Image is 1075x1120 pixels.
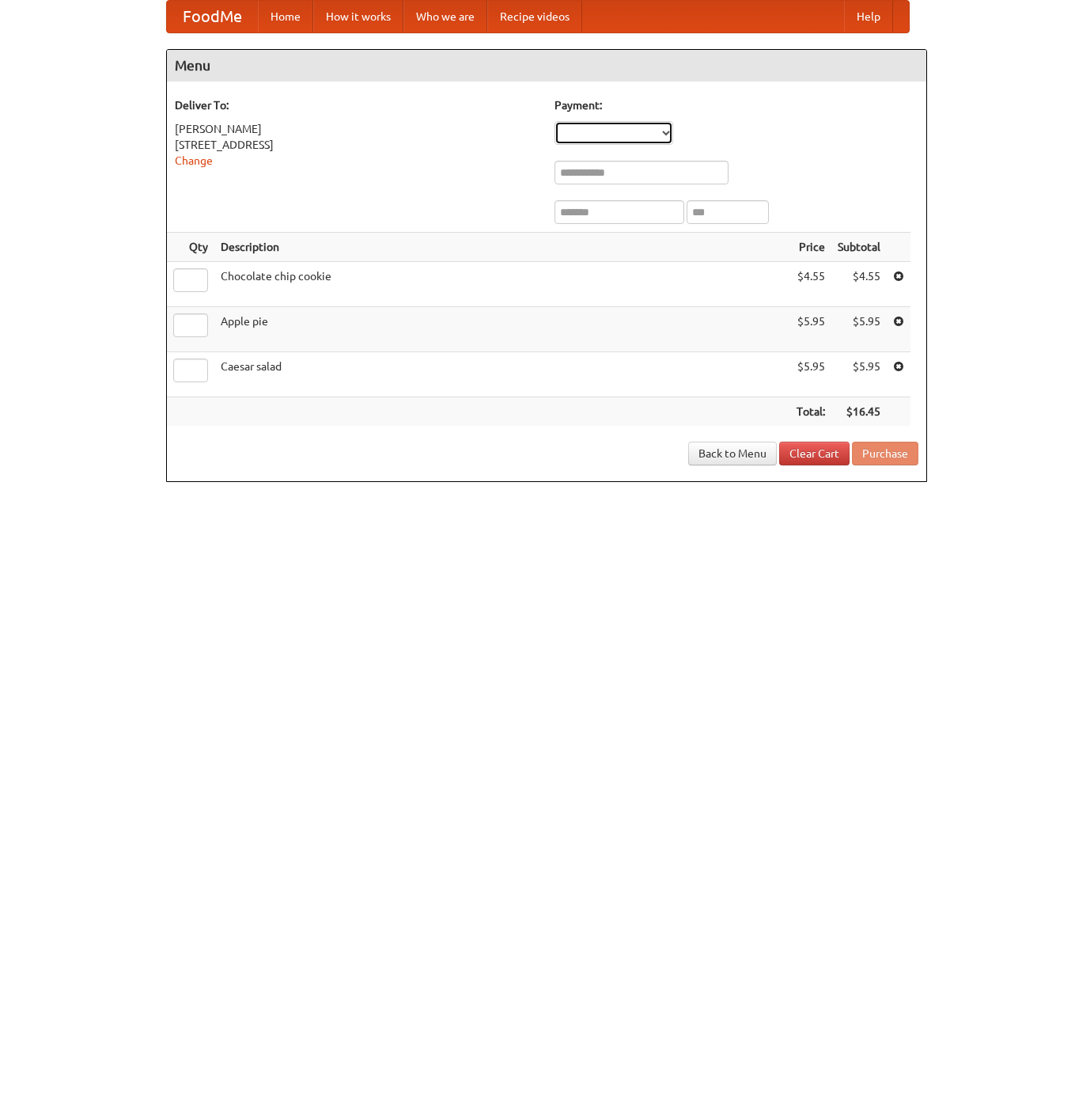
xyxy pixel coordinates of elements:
a: Clear Cart [779,442,850,465]
td: Chocolate chip cookie [214,262,790,307]
td: $5.95 [790,307,831,352]
a: FoodMe [167,1,258,32]
td: Caesar salad [214,352,790,397]
button: Purchase [852,442,918,465]
div: [STREET_ADDRESS] [175,137,539,153]
a: Home [258,1,313,32]
td: $5.95 [790,352,831,397]
th: Subtotal [831,233,887,262]
a: How it works [313,1,403,32]
td: Apple pie [214,307,790,352]
a: Who we are [403,1,487,32]
a: Back to Menu [688,442,777,465]
th: Price [790,233,831,262]
div: [PERSON_NAME] [175,121,539,137]
td: $5.95 [831,307,887,352]
th: Total: [790,397,831,427]
a: Recipe videos [487,1,582,32]
th: $16.45 [831,397,887,427]
h5: Payment: [555,97,918,113]
td: $4.55 [831,262,887,307]
th: Qty [167,233,214,262]
a: Help [844,1,893,32]
a: Change [175,154,213,167]
th: Description [214,233,790,262]
td: $5.95 [831,352,887,397]
td: $4.55 [790,262,831,307]
h4: Menu [167,50,926,82]
h5: Deliver To: [175,97,539,113]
